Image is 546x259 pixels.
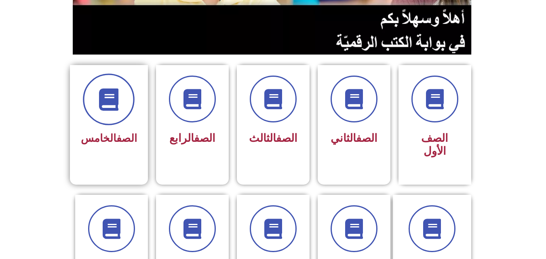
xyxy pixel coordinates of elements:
[249,132,297,145] span: الثالث
[421,132,448,158] span: الصف الأول
[116,132,137,144] a: الصف
[331,132,377,145] span: الثاني
[276,132,297,145] a: الصف
[356,132,377,145] a: الصف
[81,132,137,144] span: الخامس
[194,132,215,145] a: الصف
[169,132,215,145] span: الرابع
